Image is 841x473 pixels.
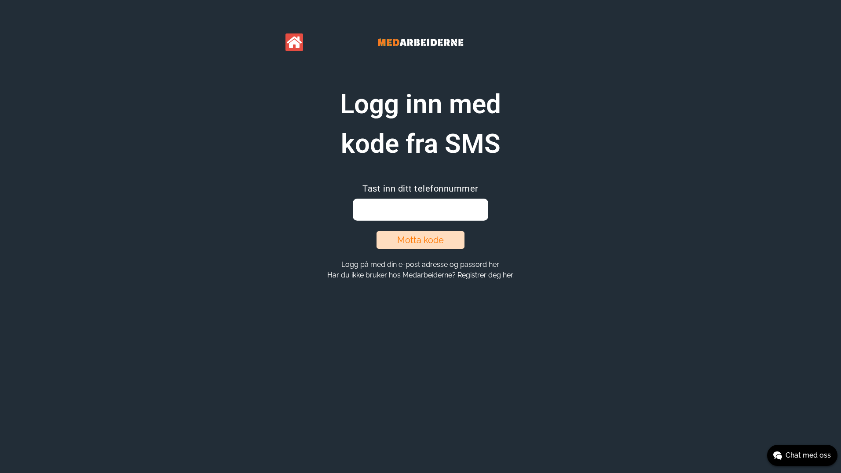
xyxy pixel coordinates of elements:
span: Tast inn ditt telefonnummer [362,183,479,194]
img: Banner [355,26,486,58]
button: Chat med oss [767,445,837,466]
span: Chat med oss [786,450,831,461]
button: Motta kode [377,231,464,249]
button: Logg på med din e-post adresse og passord her. [339,260,502,269]
h1: Logg inn med kode fra SMS [311,85,530,164]
button: Har du ikke bruker hos Medarbeiderne? Registrer deg her. [325,270,516,280]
